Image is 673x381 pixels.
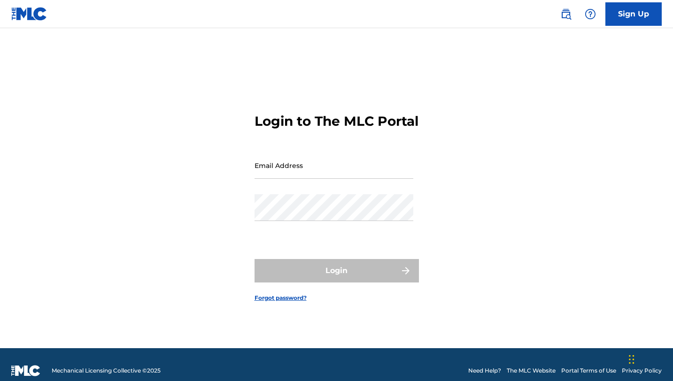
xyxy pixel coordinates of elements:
[560,8,572,20] img: search
[585,8,596,20] img: help
[11,365,40,376] img: logo
[557,5,575,23] a: Public Search
[255,113,418,130] h3: Login to The MLC Portal
[622,366,662,375] a: Privacy Policy
[629,345,634,373] div: Drag
[561,366,616,375] a: Portal Terms of Use
[605,2,662,26] a: Sign Up
[255,294,307,302] a: Forgot password?
[507,366,556,375] a: The MLC Website
[52,366,161,375] span: Mechanical Licensing Collective © 2025
[468,366,501,375] a: Need Help?
[626,336,673,381] iframe: Chat Widget
[581,5,600,23] div: Help
[11,7,47,21] img: MLC Logo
